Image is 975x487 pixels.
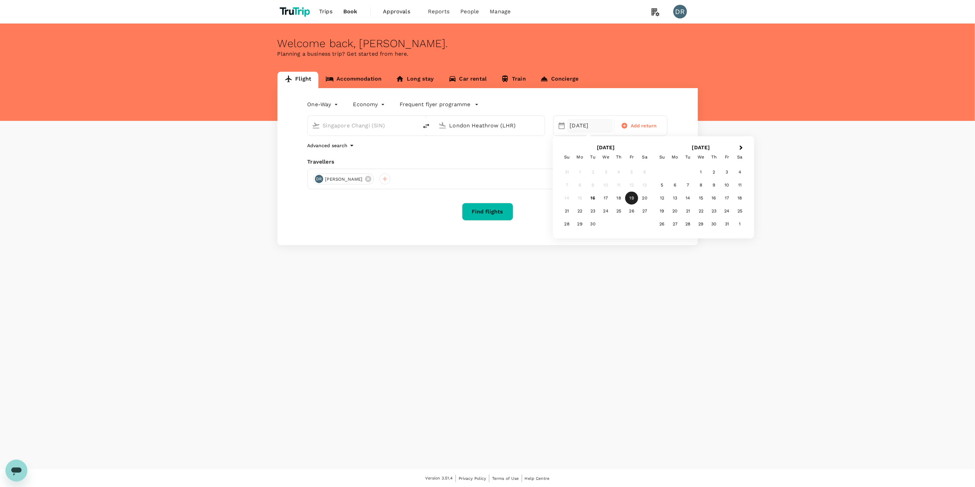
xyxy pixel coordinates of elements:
div: Not available Friday, September 5th, 2025 [625,166,638,179]
div: Choose Wednesday, September 24th, 2025 [599,205,612,218]
span: Book [343,8,358,16]
div: One-Way [307,99,340,110]
div: Friday [625,151,638,164]
span: Version 3.51.4 [426,475,453,482]
div: Sunday [560,151,573,164]
span: Terms of Use [492,476,519,481]
div: Not available Thursday, September 11th, 2025 [612,179,625,192]
div: Choose Thursday, October 16th, 2025 [707,192,720,205]
span: Trips [319,8,332,16]
a: Long stay [389,72,441,88]
div: Not available Friday, September 12th, 2025 [625,179,638,192]
div: Choose Friday, September 26th, 2025 [625,205,638,218]
button: Find flights [462,203,513,221]
div: Choose Monday, October 13th, 2025 [669,192,682,205]
div: Not available Saturday, September 6th, 2025 [638,166,651,179]
div: Choose Monday, September 29th, 2025 [573,218,586,231]
a: Train [494,72,533,88]
div: Thursday [612,151,625,164]
div: Not available Thursday, September 4th, 2025 [612,166,625,179]
div: Not available Sunday, September 7th, 2025 [560,179,573,192]
div: Not available Monday, September 8th, 2025 [573,179,586,192]
a: Privacy Policy [459,475,486,482]
p: Advanced search [307,142,348,149]
div: Choose Tuesday, October 28th, 2025 [682,218,694,231]
div: Choose Tuesday, October 14th, 2025 [682,192,694,205]
div: Choose Thursday, September 18th, 2025 [612,192,625,205]
div: Friday [720,151,733,164]
div: Choose Saturday, October 4th, 2025 [733,166,746,179]
div: Choose Sunday, October 12th, 2025 [656,192,669,205]
div: Tuesday [586,151,599,164]
div: Not available Tuesday, September 9th, 2025 [586,179,599,192]
div: Monday [573,151,586,164]
div: Not available Wednesday, September 3rd, 2025 [599,166,612,179]
div: Month October, 2025 [656,166,746,231]
div: Choose Friday, October 24th, 2025 [720,205,733,218]
div: Choose Saturday, October 25th, 2025 [733,205,746,218]
div: Choose Sunday, October 5th, 2025 [656,179,669,192]
a: Accommodation [318,72,389,88]
button: Next Month [736,143,747,154]
div: [DATE] [567,119,613,133]
div: Not available Saturday, September 13th, 2025 [638,179,651,192]
div: Choose Wednesday, October 15th, 2025 [694,192,707,205]
a: Flight [277,72,319,88]
div: Choose Tuesday, September 23rd, 2025 [586,205,599,218]
button: Open [540,125,541,126]
button: delete [418,118,434,134]
div: Not available Wednesday, September 10th, 2025 [599,179,612,192]
div: Choose Saturday, September 20th, 2025 [638,192,651,205]
a: Help Centre [525,475,550,482]
button: Advanced search [307,141,356,150]
div: Wednesday [694,151,707,164]
div: Thursday [707,151,720,164]
div: Choose Thursday, October 30th, 2025 [707,218,720,231]
div: Not available Tuesday, September 2nd, 2025 [586,166,599,179]
div: Choose Friday, October 31st, 2025 [720,218,733,231]
div: Choose Thursday, October 2nd, 2025 [707,166,720,179]
div: Choose Tuesday, September 30th, 2025 [586,218,599,231]
span: Help Centre [525,476,550,481]
span: Manage [490,8,511,16]
div: Economy [353,99,386,110]
div: Choose Tuesday, October 7th, 2025 [682,179,694,192]
a: Concierge [533,72,586,88]
div: Month September, 2025 [560,166,651,231]
div: Choose Friday, September 19th, 2025 [625,192,638,205]
a: Terms of Use [492,475,519,482]
div: DR [315,175,323,183]
div: Choose Friday, October 3rd, 2025 [720,166,733,179]
div: Not available Sunday, August 31st, 2025 [560,166,573,179]
h2: [DATE] [558,144,654,151]
span: Add return [631,122,657,129]
span: Privacy Policy [459,476,486,481]
iframe: Button to launch messaging window [5,460,27,482]
div: Choose Tuesday, September 16th, 2025 [586,192,599,205]
div: Choose Wednesday, October 8th, 2025 [694,179,707,192]
span: People [461,8,479,16]
h2: [DATE] [654,144,749,151]
div: Choose Monday, October 27th, 2025 [669,218,682,231]
div: Sunday [656,151,669,164]
div: Not available Monday, September 15th, 2025 [573,192,586,205]
div: Choose Wednesday, October 22nd, 2025 [694,205,707,218]
div: Choose Wednesday, September 17th, 2025 [599,192,612,205]
div: Choose Sunday, September 21st, 2025 [560,205,573,218]
div: Travellers [307,158,668,166]
div: Choose Wednesday, October 1st, 2025 [694,166,707,179]
div: Choose Saturday, October 18th, 2025 [733,192,746,205]
div: Choose Saturday, October 11th, 2025 [733,179,746,192]
div: Not available Sunday, September 14th, 2025 [560,192,573,205]
a: Car rental [441,72,494,88]
div: Choose Saturday, November 1st, 2025 [733,218,746,231]
div: Choose Tuesday, October 21st, 2025 [682,205,694,218]
div: Choose Thursday, September 25th, 2025 [612,205,625,218]
div: Choose Monday, October 6th, 2025 [669,179,682,192]
div: Choose Thursday, October 23rd, 2025 [707,205,720,218]
div: Welcome back , [PERSON_NAME] . [277,37,698,50]
div: Choose Wednesday, October 29th, 2025 [694,218,707,231]
div: Choose Thursday, October 9th, 2025 [707,179,720,192]
div: Choose Monday, October 20th, 2025 [669,205,682,218]
div: Choose Sunday, September 28th, 2025 [560,218,573,231]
